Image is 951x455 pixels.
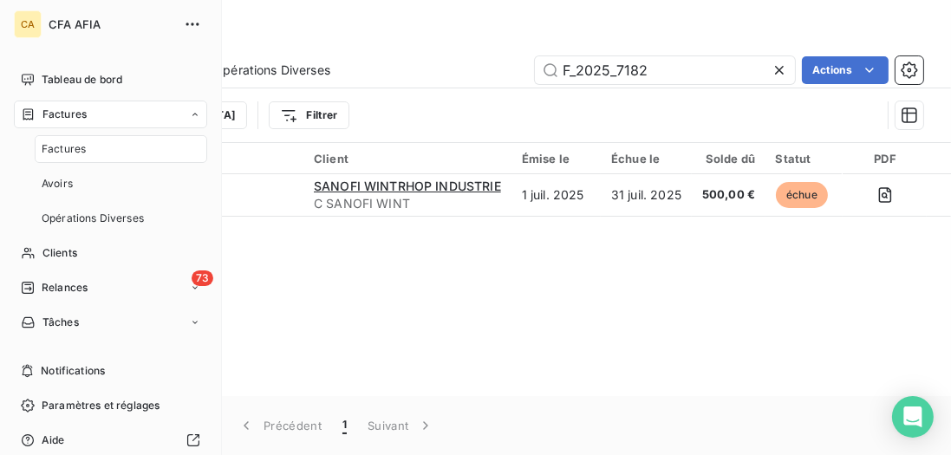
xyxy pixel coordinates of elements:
[535,56,795,84] input: Rechercher
[14,10,42,38] div: CA
[42,245,77,261] span: Clients
[42,398,160,413] span: Paramètres et réglages
[213,62,330,79] span: Opérations Diverses
[42,176,73,192] span: Avoirs
[49,17,173,31] span: CFA AFIA
[269,101,348,129] button: Filtrer
[511,174,601,216] td: 1 juil. 2025
[42,107,87,122] span: Factures
[192,270,213,286] span: 73
[702,186,755,204] span: 500,00 €
[601,174,692,216] td: 31 juil. 2025
[42,432,65,448] span: Aide
[802,56,889,84] button: Actions
[314,195,501,212] span: C SANOFI WINT
[522,152,590,166] div: Émise le
[14,426,207,454] a: Aide
[611,152,681,166] div: Échue le
[342,417,347,434] span: 1
[314,152,501,166] div: Client
[42,141,86,157] span: Factures
[42,72,122,88] span: Tableau de bord
[776,152,832,166] div: Statut
[357,407,445,444] button: Suivant
[776,182,828,208] span: échue
[42,211,144,226] span: Opérations Diverses
[42,280,88,296] span: Relances
[41,363,105,379] span: Notifications
[332,407,357,444] button: 1
[314,179,501,193] span: SANOFI WINTRHOP INDUSTRIE
[42,315,79,330] span: Tâches
[853,152,916,166] div: PDF
[227,407,332,444] button: Précédent
[702,152,755,166] div: Solde dû
[892,396,934,438] div: Open Intercom Messenger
